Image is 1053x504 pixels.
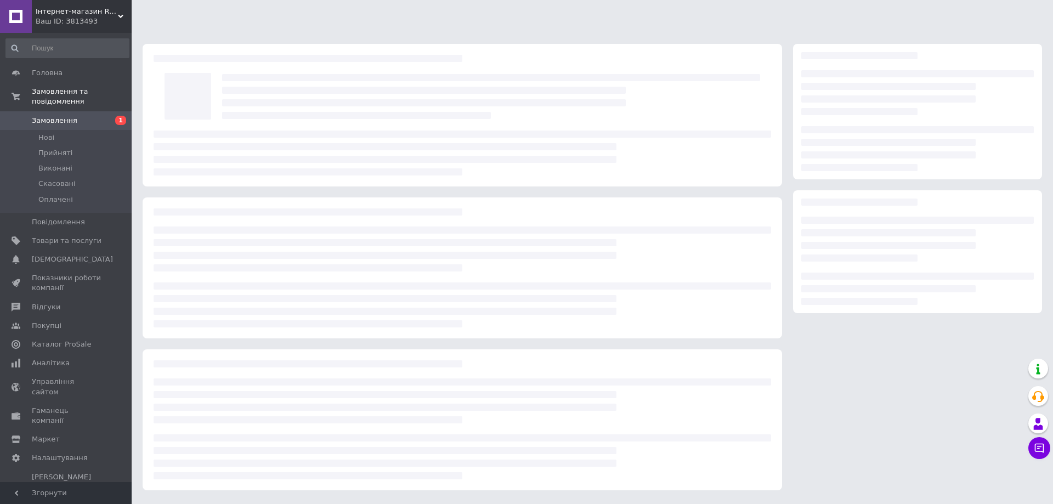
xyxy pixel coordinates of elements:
div: Ваш ID: 3813493 [36,16,132,26]
span: Повідомлення [32,217,85,227]
span: Налаштування [32,453,88,463]
span: Аналітика [32,358,70,368]
button: Чат з покупцем [1028,437,1050,459]
span: Товари та послуги [32,236,101,246]
span: Покупці [32,321,61,331]
span: Головна [32,68,63,78]
span: Прийняті [38,148,72,158]
span: Скасовані [38,179,76,189]
span: Виконані [38,163,72,173]
input: Пошук [5,38,129,58]
span: Маркет [32,434,60,444]
span: Гаманець компанії [32,406,101,426]
span: Управління сайтом [32,377,101,397]
span: Замовлення [32,116,77,126]
span: Інтернет-магазин Real-Market [36,7,118,16]
span: Оплачені [38,195,73,205]
span: Відгуки [32,302,60,312]
span: Замовлення та повідомлення [32,87,132,106]
span: Нові [38,133,54,143]
span: Каталог ProSale [32,339,91,349]
span: Показники роботи компанії [32,273,101,293]
span: [DEMOGRAPHIC_DATA] [32,254,113,264]
span: 1 [115,116,126,125]
span: [PERSON_NAME] та рахунки [32,472,101,502]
